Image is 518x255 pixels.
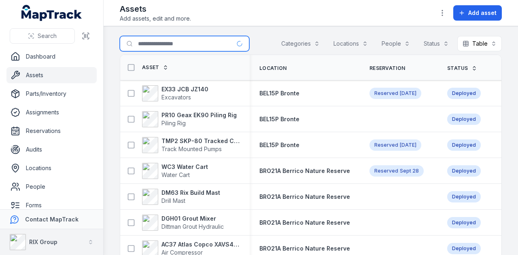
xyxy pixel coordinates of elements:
a: Reserved[DATE] [369,88,421,99]
button: Add asset [453,5,502,21]
a: People [6,179,97,195]
div: Deployed [447,139,481,151]
span: BRO21A Berrico Nature Reserve [259,167,350,174]
span: BRO21A Berrico Nature Reserve [259,219,350,226]
span: Drill Mast [161,197,185,204]
a: Dashboard [6,48,97,65]
span: BEL15P Bronte [259,116,299,122]
a: Audits [6,141,97,158]
span: Piling Rig [161,120,186,126]
div: Deployed [447,165,481,177]
a: BEL15P Bronte [259,89,299,97]
a: BRO21A Berrico Nature Reserve [259,244,350,253]
span: Add assets, edit and more. [120,15,191,23]
button: People [376,36,415,51]
h2: Assets [120,3,191,15]
a: BRO21A Berrico Nature Reserve [259,219,350,227]
span: [DATE] [400,90,416,96]
button: Table [457,36,502,51]
span: BRO21A Berrico Nature Reserve [259,245,350,252]
span: Add asset [468,9,497,17]
time: 28/09/2025, 12:00:00 am [400,168,419,174]
div: Deployed [447,88,481,99]
span: Water Cart [161,171,190,178]
strong: TMP2 SKP-80 Tracked Concrete Pump [161,137,240,145]
strong: RIX Group [29,238,57,245]
a: Reservations [6,123,97,139]
strong: WC3 Water Cart [161,163,208,171]
strong: AC37 Atlas Copco XAVS450 [161,240,240,249]
span: BRO21A Berrico Nature Reserve [259,193,350,200]
a: DGH01 Grout MixerDittman Grout Hydraulic [142,215,224,231]
a: DM63 Rix Build MastDrill Mast [142,189,220,205]
time: 15/10/2025, 12:00:00 am [400,90,416,97]
div: Deployed [447,114,481,125]
span: Dittman Grout Hydraulic [161,223,224,230]
a: BRO21A Berrico Nature Reserve [259,193,350,201]
a: Assignments [6,104,97,120]
span: Reservation [369,65,405,72]
strong: Contact MapTrack [25,216,79,223]
a: Forms [6,197,97,213]
span: Track Mounted Pumps [161,145,222,152]
div: Deployed [447,243,481,254]
a: MapTrack [21,5,82,21]
a: Assets [6,67,97,83]
button: Locations [328,36,373,51]
a: PR10 Geax EK90 Piling RigPiling Rig [142,111,237,127]
span: BEL15P Bronte [259,90,299,97]
strong: DM63 Rix Build Mast [161,189,220,197]
a: Parts/Inventory [6,86,97,102]
span: Status [447,65,468,72]
span: Sept 28 [400,168,419,174]
span: Search [38,32,57,40]
a: EX33 JCB JZ140Excavators [142,85,208,101]
a: TMP2 SKP-80 Tracked Concrete PumpTrack Mounted Pumps [142,137,240,153]
span: Asset [142,64,159,71]
button: Categories [276,36,325,51]
a: Asset [142,64,168,71]
div: Deployed [447,191,481,202]
a: Locations [6,160,97,176]
time: 15/10/2025, 12:00:00 am [400,142,416,148]
span: BEL15P Bronte [259,141,299,148]
strong: PR10 Geax EK90 Piling Rig [161,111,237,119]
strong: DGH01 Grout Mixer [161,215,224,223]
span: Location [259,65,287,72]
div: Reserved [369,139,421,151]
span: Excavators [161,94,191,101]
span: [DATE] [400,142,416,148]
a: BRO21A Berrico Nature Reserve [259,167,350,175]
div: Reserved [369,88,421,99]
a: BEL15P Bronte [259,115,299,123]
div: Deployed [447,217,481,228]
button: Status [418,36,454,51]
a: Status [447,65,477,72]
a: ReservedSept 28 [369,165,424,177]
a: WC3 Water CartWater Cart [142,163,208,179]
strong: EX33 JCB JZ140 [161,85,208,93]
a: BEL15P Bronte [259,141,299,149]
button: Search [10,28,75,44]
a: Reserved[DATE] [369,139,421,151]
div: Reserved [369,165,424,177]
